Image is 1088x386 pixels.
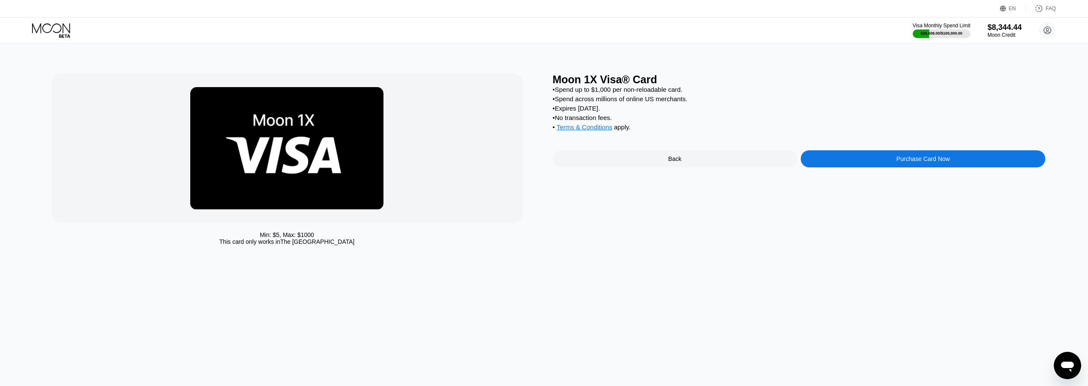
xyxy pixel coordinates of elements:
div: EN [1000,4,1026,13]
div: $28,508.00 / $100,000.00 [921,31,963,35]
div: FAQ [1026,4,1056,13]
div: Terms & Conditions [557,123,612,133]
div: Visa Monthly Spend Limit$28,508.00/$100,000.00 [913,23,970,38]
div: Min: $ 5 , Max: $ 1000 [260,231,314,238]
div: • Spend up to $1,000 per non-reloadable card. [553,86,1046,93]
div: $8,344.44 [988,23,1022,32]
div: • Expires [DATE]. [553,105,1046,112]
div: Visa Monthly Spend Limit [913,23,970,29]
div: • apply . [553,123,1046,133]
div: Moon 1X Visa® Card [553,73,1046,86]
span: Terms & Conditions [557,123,612,131]
div: Back [668,155,681,162]
div: • No transaction fees. [553,114,1046,121]
div: FAQ [1046,6,1056,12]
div: This card only works in The [GEOGRAPHIC_DATA] [219,238,354,245]
iframe: Кнопка запуска окна обмена сообщениями [1054,352,1081,379]
div: • Spend across millions of online US merchants. [553,95,1046,102]
div: Back [553,150,797,167]
div: EN [1009,6,1016,12]
div: Moon Credit [988,32,1022,38]
div: $8,344.44Moon Credit [988,23,1022,38]
div: Purchase Card Now [896,155,950,162]
div: Purchase Card Now [801,150,1045,167]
